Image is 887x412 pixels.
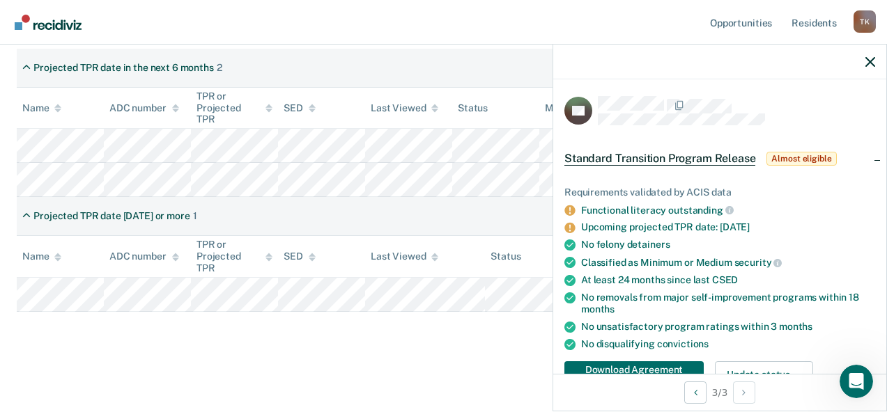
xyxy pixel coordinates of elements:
[491,251,520,262] div: Status
[840,365,873,398] iframe: Intercom live chat
[715,361,813,389] button: Update status
[284,102,316,114] div: SED
[766,152,836,166] span: Almost eligible
[854,10,876,33] div: T K
[627,239,670,250] span: detainers
[33,210,190,222] div: Projected TPR date [DATE] or more
[553,136,886,181] div: Standard Transition Program ReleaseAlmost eligible
[712,274,738,285] span: CSED
[581,221,875,233] div: Upcoming projected TPR date: [DATE]
[564,361,709,389] a: Navigate to form link
[581,321,875,333] div: No unsatisfactory program ratings within 3
[284,251,316,262] div: SED
[657,338,709,349] span: convictions
[581,256,875,269] div: Classified as Minimum or Medium
[22,102,61,114] div: Name
[581,274,875,286] div: At least 24 months since last
[193,210,197,222] div: 1
[109,251,179,262] div: ADC number
[458,102,488,114] div: Status
[15,15,82,30] img: Recidiviz
[684,381,707,404] button: Previous Opportunity
[33,62,214,74] div: Projected TPR date in the next 6 months
[734,257,782,268] span: security
[22,251,61,262] div: Name
[564,152,755,166] span: Standard Transition Program Release
[217,62,222,74] div: 2
[109,102,179,114] div: ADC number
[779,321,812,332] span: months
[854,10,876,33] button: Profile dropdown button
[196,90,272,125] div: TPR or Projected TPR
[581,292,875,315] div: No removals from major self-improvement programs within 18
[581,239,875,251] div: No felony
[733,381,755,404] button: Next Opportunity
[564,187,875,198] div: Requirements validated by ACIS data
[564,361,704,389] button: Download Agreement Form
[371,102,438,114] div: Last Viewed
[581,204,875,216] div: Functional literacy outstanding
[545,102,618,114] div: Missing Criteria
[553,374,886,411] div: 3 / 3
[581,338,875,350] div: No disqualifying
[581,303,615,315] span: months
[196,239,272,274] div: TPR or Projected TPR
[371,251,438,262] div: Last Viewed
